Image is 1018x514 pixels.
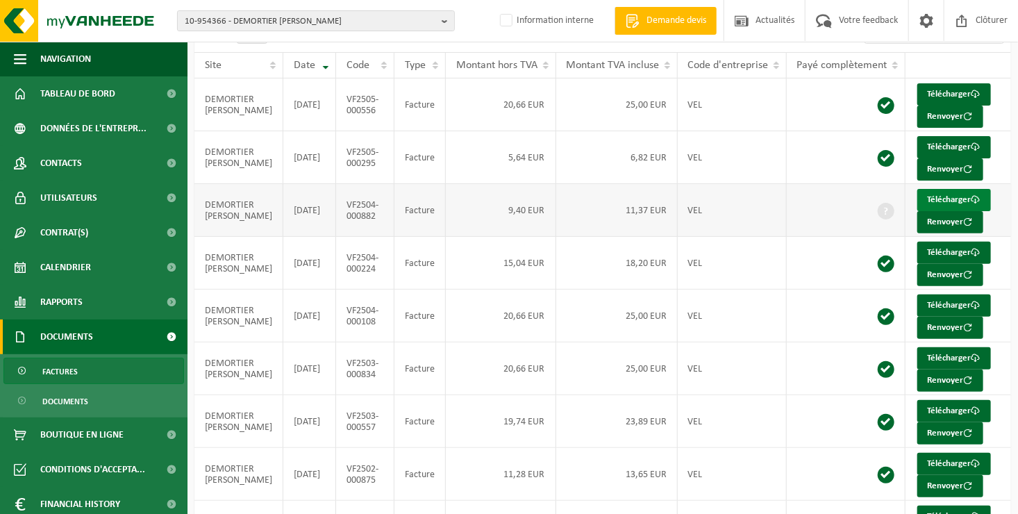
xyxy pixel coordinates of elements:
[194,395,283,448] td: DEMORTIER [PERSON_NAME]
[40,417,124,452] span: Boutique en ligne
[688,60,769,71] span: Code d'entreprise
[3,388,184,414] a: Documents
[917,211,983,233] button: Renvoyer
[446,184,556,237] td: 9,40 EUR
[40,76,115,111] span: Tableau de bord
[336,184,395,237] td: VF2504-000882
[917,475,983,497] button: Renvoyer
[678,237,787,290] td: VEL
[185,11,436,32] span: 10-954366 - DEMORTIER [PERSON_NAME]
[556,342,678,395] td: 25,00 EUR
[194,184,283,237] td: DEMORTIER [PERSON_NAME]
[194,342,283,395] td: DEMORTIER [PERSON_NAME]
[556,237,678,290] td: 18,20 EUR
[446,290,556,342] td: 20,66 EUR
[283,237,336,290] td: [DATE]
[40,452,145,487] span: Conditions d'accepta...
[917,295,991,317] a: Télécharger
[917,189,991,211] a: Télécharger
[40,285,83,320] span: Rapports
[556,448,678,501] td: 13,65 EUR
[283,184,336,237] td: [DATE]
[678,395,787,448] td: VEL
[40,146,82,181] span: Contacts
[283,395,336,448] td: [DATE]
[446,342,556,395] td: 20,66 EUR
[394,184,446,237] td: Facture
[283,131,336,184] td: [DATE]
[917,83,991,106] a: Télécharger
[917,264,983,286] button: Renvoyer
[394,237,446,290] td: Facture
[497,10,594,31] label: Information interne
[917,242,991,264] a: Télécharger
[797,60,887,71] span: Payé complètement
[556,395,678,448] td: 23,89 EUR
[567,60,660,71] span: Montant TVA incluse
[556,184,678,237] td: 11,37 EUR
[336,290,395,342] td: VF2504-000108
[917,106,983,128] button: Renvoyer
[678,342,787,395] td: VEL
[615,7,717,35] a: Demande devis
[336,342,395,395] td: VF2503-000834
[678,184,787,237] td: VEL
[194,237,283,290] td: DEMORTIER [PERSON_NAME]
[394,395,446,448] td: Facture
[40,181,97,215] span: Utilisateurs
[917,370,983,392] button: Renvoyer
[42,388,88,415] span: Documents
[194,448,283,501] td: DEMORTIER [PERSON_NAME]
[917,453,991,475] a: Télécharger
[336,237,395,290] td: VF2504-000224
[42,358,78,385] span: Factures
[336,448,395,501] td: VF2502-000875
[336,78,395,131] td: VF2505-000556
[40,111,147,146] span: Données de l'entrepr...
[394,78,446,131] td: Facture
[917,158,983,181] button: Renvoyer
[917,400,991,422] a: Télécharger
[394,448,446,501] td: Facture
[456,60,537,71] span: Montant hors TVA
[283,78,336,131] td: [DATE]
[194,78,283,131] td: DEMORTIER [PERSON_NAME]
[394,290,446,342] td: Facture
[446,395,556,448] td: 19,74 EUR
[3,358,184,384] a: Factures
[917,136,991,158] a: Télécharger
[556,290,678,342] td: 25,00 EUR
[347,60,369,71] span: Code
[556,78,678,131] td: 25,00 EUR
[336,395,395,448] td: VF2503-000557
[678,131,787,184] td: VEL
[446,131,556,184] td: 5,64 EUR
[40,320,93,354] span: Documents
[336,131,395,184] td: VF2505-000295
[917,347,991,370] a: Télécharger
[446,237,556,290] td: 15,04 EUR
[405,60,426,71] span: Type
[446,448,556,501] td: 11,28 EUR
[678,448,787,501] td: VEL
[283,290,336,342] td: [DATE]
[205,60,222,71] span: Site
[177,10,455,31] button: 10-954366 - DEMORTIER [PERSON_NAME]
[917,422,983,445] button: Renvoyer
[283,342,336,395] td: [DATE]
[294,60,315,71] span: Date
[394,342,446,395] td: Facture
[40,42,91,76] span: Navigation
[194,131,283,184] td: DEMORTIER [PERSON_NAME]
[283,448,336,501] td: [DATE]
[678,78,787,131] td: VEL
[917,317,983,339] button: Renvoyer
[40,250,91,285] span: Calendrier
[194,290,283,342] td: DEMORTIER [PERSON_NAME]
[394,131,446,184] td: Facture
[40,215,88,250] span: Contrat(s)
[643,14,710,28] span: Demande devis
[556,131,678,184] td: 6,82 EUR
[446,78,556,131] td: 20,66 EUR
[678,290,787,342] td: VEL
